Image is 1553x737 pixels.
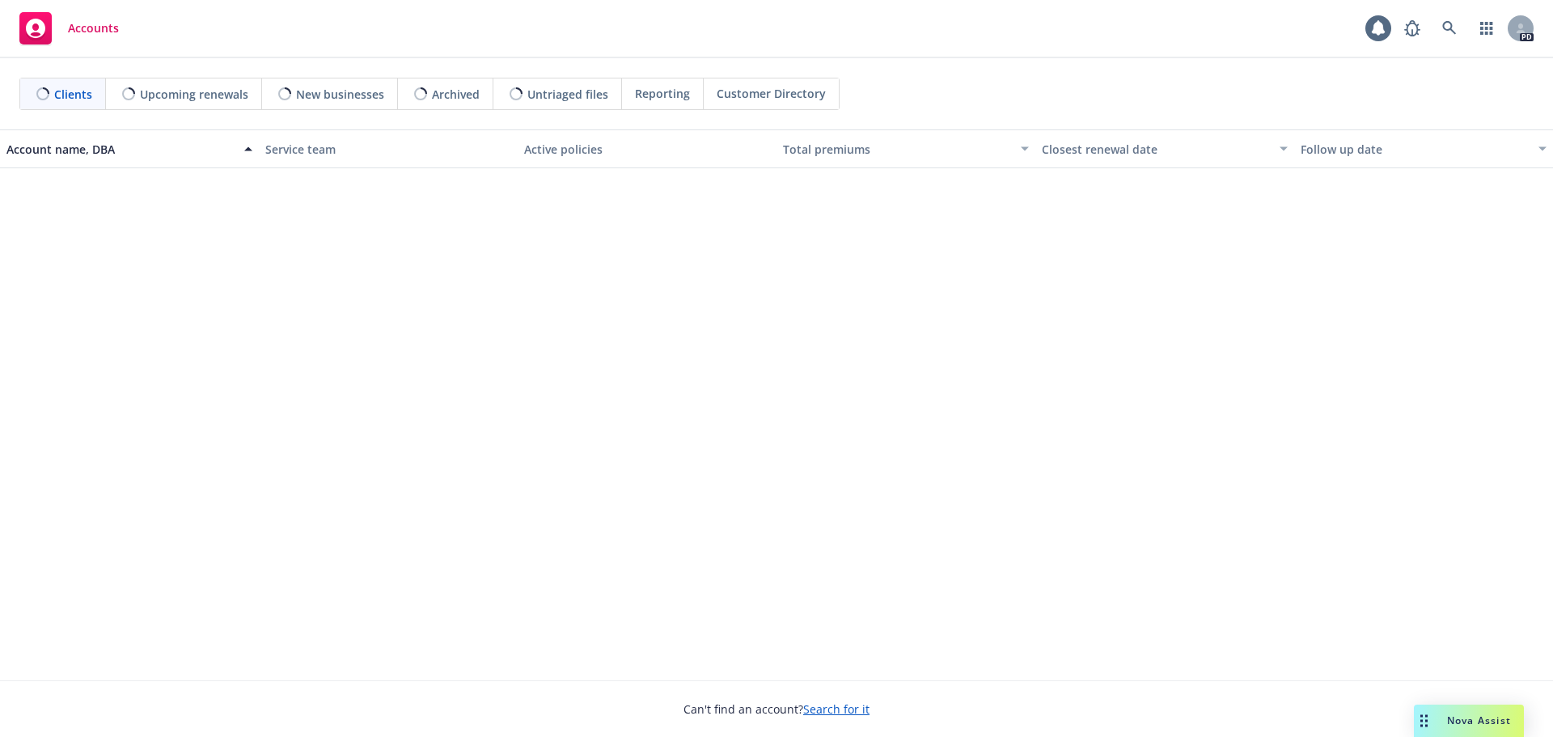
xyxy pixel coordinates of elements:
[13,6,125,51] a: Accounts
[518,129,776,168] button: Active policies
[524,141,770,158] div: Active policies
[1433,12,1466,44] a: Search
[1414,705,1434,737] div: Drag to move
[776,129,1035,168] button: Total premiums
[68,22,119,35] span: Accounts
[717,85,826,102] span: Customer Directory
[1396,12,1428,44] a: Report a Bug
[259,129,518,168] button: Service team
[683,701,870,718] span: Can't find an account?
[803,701,870,717] a: Search for it
[265,141,511,158] div: Service team
[1035,129,1294,168] button: Closest renewal date
[6,141,235,158] div: Account name, DBA
[1301,141,1529,158] div: Follow up date
[1447,714,1511,727] span: Nova Assist
[635,85,690,102] span: Reporting
[1470,12,1503,44] a: Switch app
[54,86,92,103] span: Clients
[783,141,1011,158] div: Total premiums
[1294,129,1553,168] button: Follow up date
[1042,141,1270,158] div: Closest renewal date
[296,86,384,103] span: New businesses
[432,86,480,103] span: Archived
[1414,705,1524,737] button: Nova Assist
[140,86,248,103] span: Upcoming renewals
[527,86,608,103] span: Untriaged files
